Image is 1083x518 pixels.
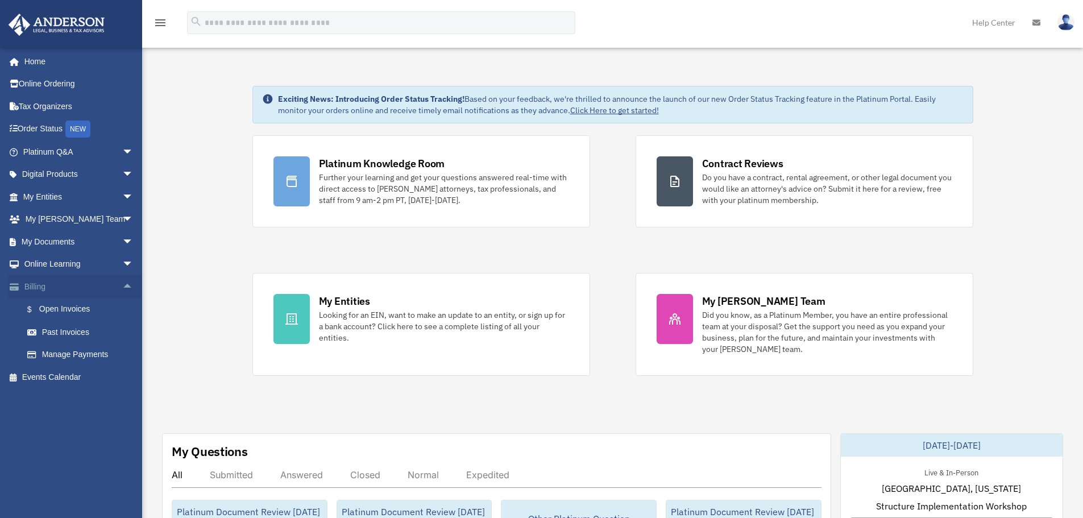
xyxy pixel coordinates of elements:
[16,321,151,343] a: Past Invoices
[8,140,151,163] a: Platinum Q&Aarrow_drop_down
[122,208,145,231] span: arrow_drop_down
[702,294,825,308] div: My [PERSON_NAME] Team
[172,469,182,480] div: All
[122,230,145,254] span: arrow_drop_down
[8,73,151,96] a: Online Ordering
[122,253,145,276] span: arrow_drop_down
[8,95,151,118] a: Tax Organizers
[278,93,964,116] div: Based on your feedback, we're thrilled to announce the launch of our new Order Status Tracking fe...
[702,172,952,206] div: Do you have a contract, rental agreement, or other legal document you would like an attorney's ad...
[153,20,167,30] a: menu
[350,469,380,480] div: Closed
[319,172,569,206] div: Further your learning and get your questions answered real-time with direct access to [PERSON_NAM...
[8,208,151,231] a: My [PERSON_NAME] Teamarrow_drop_down
[319,156,445,171] div: Platinum Knowledge Room
[8,118,151,141] a: Order StatusNEW
[153,16,167,30] i: menu
[190,15,202,28] i: search
[319,294,370,308] div: My Entities
[5,14,108,36] img: Anderson Advisors Platinum Portal
[122,275,145,299] span: arrow_drop_up
[408,469,439,480] div: Normal
[122,140,145,164] span: arrow_drop_down
[636,273,973,376] a: My [PERSON_NAME] Team Did you know, as a Platinum Member, you have an entire professional team at...
[1057,14,1074,31] img: User Pic
[915,466,987,478] div: Live & In-Person
[210,469,253,480] div: Submitted
[319,309,569,343] div: Looking for an EIN, want to make an update to an entity, or sign up for a bank account? Click her...
[8,230,151,253] a: My Documentsarrow_drop_down
[172,443,248,460] div: My Questions
[876,499,1027,513] span: Structure Implementation Workshop
[252,273,590,376] a: My Entities Looking for an EIN, want to make an update to an entity, or sign up for a bank accoun...
[702,309,952,355] div: Did you know, as a Platinum Member, you have an entire professional team at your disposal? Get th...
[8,163,151,186] a: Digital Productsarrow_drop_down
[278,94,464,104] strong: Exciting News: Introducing Order Status Tracking!
[8,253,151,276] a: Online Learningarrow_drop_down
[841,434,1063,457] div: [DATE]-[DATE]
[8,185,151,208] a: My Entitiesarrow_drop_down
[570,105,659,115] a: Click Here to get started!
[8,366,151,388] a: Events Calendar
[34,302,39,317] span: $
[466,469,509,480] div: Expedited
[8,275,151,298] a: Billingarrow_drop_up
[16,343,151,366] a: Manage Payments
[8,50,145,73] a: Home
[882,482,1021,495] span: [GEOGRAPHIC_DATA], [US_STATE]
[252,135,590,227] a: Platinum Knowledge Room Further your learning and get your questions answered real-time with dire...
[65,121,90,138] div: NEW
[280,469,323,480] div: Answered
[636,135,973,227] a: Contract Reviews Do you have a contract, rental agreement, or other legal document you would like...
[122,163,145,187] span: arrow_drop_down
[16,298,151,321] a: $Open Invoices
[702,156,783,171] div: Contract Reviews
[122,185,145,209] span: arrow_drop_down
